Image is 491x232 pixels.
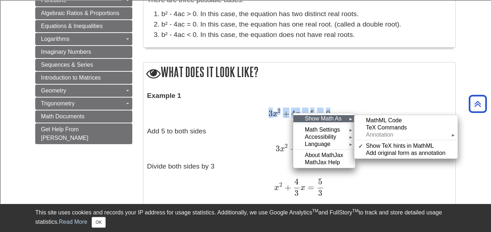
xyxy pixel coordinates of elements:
[35,208,456,228] div: This site uses cookies and records your IP address for usage statistics. Additionally, we use Goo...
[352,208,358,213] sup: TM
[3,42,488,48] div: Rename
[293,152,355,159] div: About MathJax
[349,127,353,133] span: ►
[349,115,353,122] span: ►
[354,142,458,150] div: Show TeX hints in MathML
[358,143,363,150] span: ✓
[3,16,488,22] div: Move To ...
[3,9,488,16] div: Sort New > Old
[59,219,87,225] a: Read More
[312,208,318,213] sup: TM
[354,124,458,131] div: TeX Commands
[293,133,355,141] div: Accessibility
[354,117,458,124] div: MathML Code
[3,35,488,42] div: Sign out
[3,48,488,55] div: Move To ...
[354,131,458,138] div: Annotation
[293,159,355,166] div: MathJax Help
[354,150,458,157] div: Add original form as annotation
[349,134,353,140] span: ►
[3,22,488,29] div: Delete
[293,115,355,122] div: Show Math As
[293,126,355,133] div: Math Settings
[3,3,488,9] div: Sort A > Z
[92,217,106,228] button: Close
[293,141,355,148] div: Language
[3,29,488,35] div: Options
[451,132,455,138] span: ►
[349,141,353,147] span: ►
